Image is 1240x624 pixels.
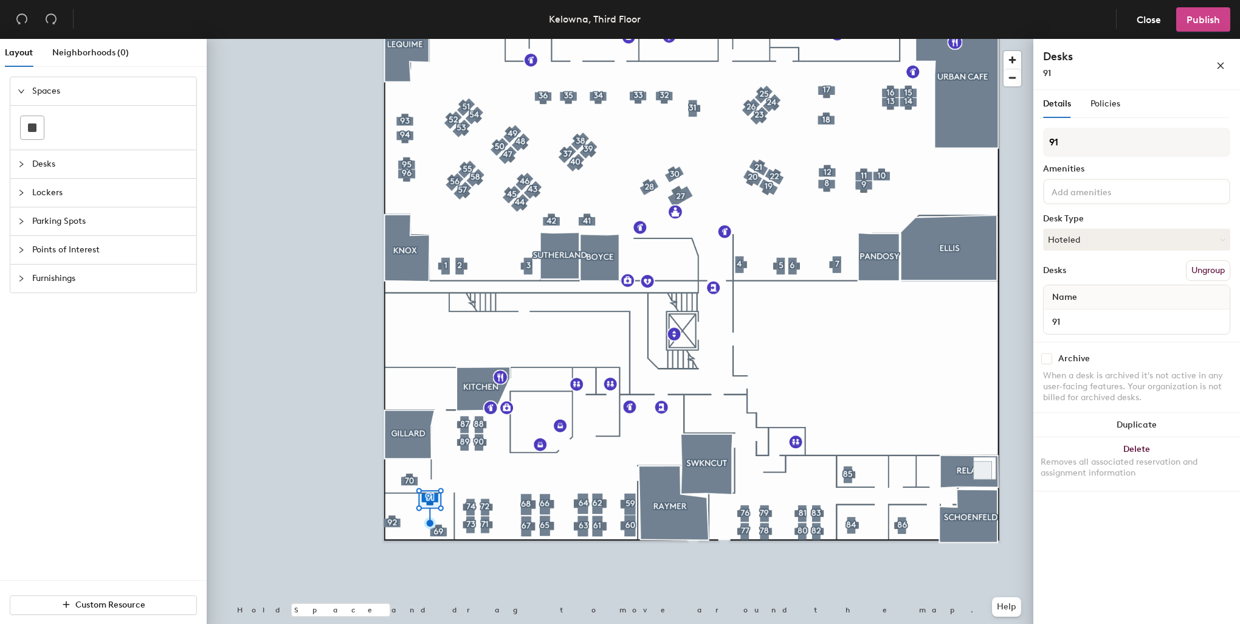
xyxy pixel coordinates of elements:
[1090,99,1120,109] span: Policies
[1033,437,1240,491] button: DeleteRemoves all associated reservation and assignment information
[1187,14,1220,26] span: Publish
[75,600,145,610] span: Custom Resource
[992,597,1021,617] button: Help
[1186,260,1230,281] button: Ungroup
[1033,413,1240,437] button: Duplicate
[18,161,25,168] span: collapsed
[1043,266,1066,276] div: Desks
[1043,229,1230,251] button: Hoteled
[18,88,25,95] span: expanded
[1046,313,1227,330] input: Unnamed desk
[39,7,63,32] button: Redo (⌘ + ⇧ + Z)
[549,12,641,27] div: Kelowna, Third Floor
[16,13,28,25] span: undo
[1041,457,1233,479] div: Removes all associated reservation and assignment information
[1137,14,1161,26] span: Close
[5,47,33,58] span: Layout
[1043,214,1230,224] div: Desk Type
[32,150,189,178] span: Desks
[18,246,25,254] span: collapsed
[32,77,189,105] span: Spaces
[10,7,34,32] button: Undo (⌘ + Z)
[32,179,189,207] span: Lockers
[52,47,129,58] span: Neighborhoods (0)
[1043,99,1071,109] span: Details
[1049,184,1159,198] input: Add amenities
[10,595,197,615] button: Custom Resource
[18,218,25,225] span: collapsed
[1176,7,1230,32] button: Publish
[32,207,189,235] span: Parking Spots
[1216,61,1225,70] span: close
[1043,49,1177,64] h4: Desks
[1043,68,1051,78] span: 91
[18,275,25,282] span: collapsed
[1126,7,1171,32] button: Close
[1058,354,1090,364] div: Archive
[18,189,25,196] span: collapsed
[1043,370,1230,403] div: When a desk is archived it's not active in any user-facing features. Your organization is not bil...
[32,265,189,293] span: Furnishings
[1046,286,1083,308] span: Name
[32,236,189,264] span: Points of Interest
[1043,164,1230,174] div: Amenities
